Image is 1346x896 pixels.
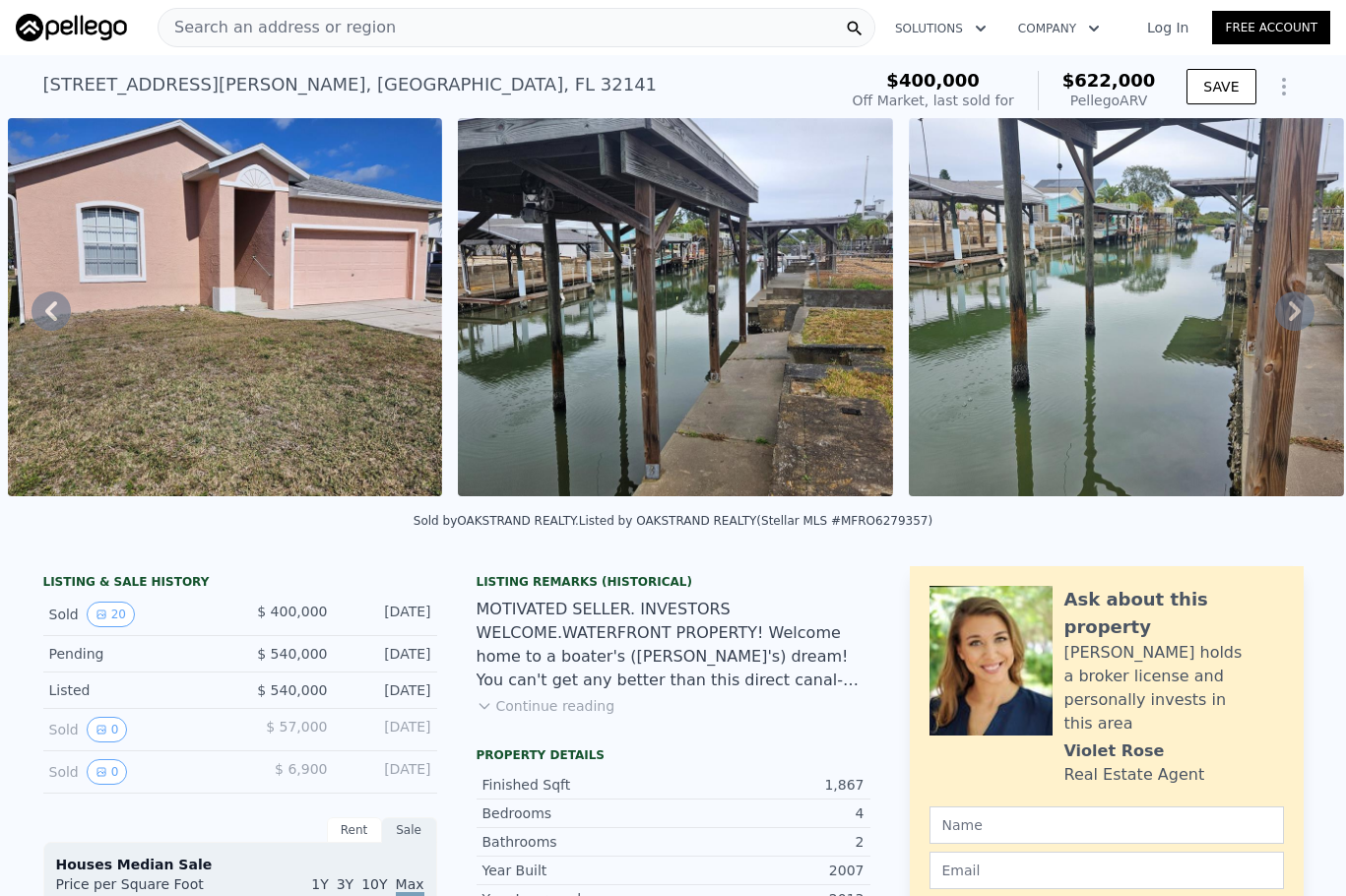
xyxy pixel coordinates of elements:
[344,602,431,627] div: [DATE]
[1002,11,1116,46] button: Company
[43,574,437,594] div: LISTING & SALE HISTORY
[482,775,673,795] div: Finished Sqft
[482,861,673,880] div: Year Built
[1123,18,1212,37] a: Log In
[337,876,353,892] span: 3Y
[477,747,870,763] div: Property details
[275,761,327,777] span: $ 6,900
[673,832,865,852] div: 2
[1064,586,1284,641] div: Ask about this property
[909,118,1344,496] img: Sale: 147589629 Parcel: 23417166
[1064,739,1165,763] div: Violet Rose
[49,680,224,700] div: Listed
[311,876,328,892] span: 1Y
[853,91,1014,110] div: Off Market, last sold for
[879,11,1002,46] button: Solutions
[344,717,431,742] div: [DATE]
[43,71,658,98] div: [STREET_ADDRESS][PERSON_NAME] , [GEOGRAPHIC_DATA] , FL 32141
[257,646,327,662] span: $ 540,000
[929,806,1284,844] input: Name
[49,602,224,627] div: Sold
[1062,70,1156,91] span: $622,000
[16,14,127,41] img: Pellego
[87,602,135,627] button: View historical data
[87,759,128,785] button: View historical data
[673,861,865,880] div: 2007
[1264,67,1304,106] button: Show Options
[49,759,224,785] div: Sold
[673,803,865,823] div: 4
[477,574,870,590] div: Listing Remarks (Historical)
[477,598,870,692] div: MOTIVATED SELLER. INVESTORS WELCOME.WATERFRONT PROPERTY! Welcome home to a boater's ([PERSON_NAME...
[49,644,224,664] div: Pending
[396,876,424,896] span: Max
[361,876,387,892] span: 10Y
[482,832,673,852] div: Bathrooms
[8,118,443,496] img: Sale: 147589629 Parcel: 23417166
[1064,763,1205,787] div: Real Estate Agent
[886,70,980,91] span: $400,000
[458,118,893,496] img: Sale: 147589629 Parcel: 23417166
[1186,69,1255,104] button: SAVE
[382,817,437,843] div: Sale
[1062,91,1156,110] div: Pellego ARV
[344,680,431,700] div: [DATE]
[673,775,865,795] div: 1,867
[56,855,424,874] div: Houses Median Sale
[344,644,431,664] div: [DATE]
[257,604,327,619] span: $ 400,000
[414,514,579,528] div: Sold by OAKSTRAND REALTY .
[159,16,396,39] span: Search an address or region
[1212,11,1330,44] a: Free Account
[344,759,431,785] div: [DATE]
[929,852,1284,889] input: Email
[49,717,224,742] div: Sold
[477,696,615,716] button: Continue reading
[579,514,932,528] div: Listed by OAKSTRAND REALTY (Stellar MLS #MFRO6279357)
[87,717,128,742] button: View historical data
[257,682,327,698] span: $ 540,000
[266,719,327,735] span: $ 57,000
[327,817,382,843] div: Rent
[1064,641,1284,736] div: [PERSON_NAME] holds a broker license and personally invests in this area
[482,803,673,823] div: Bedrooms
